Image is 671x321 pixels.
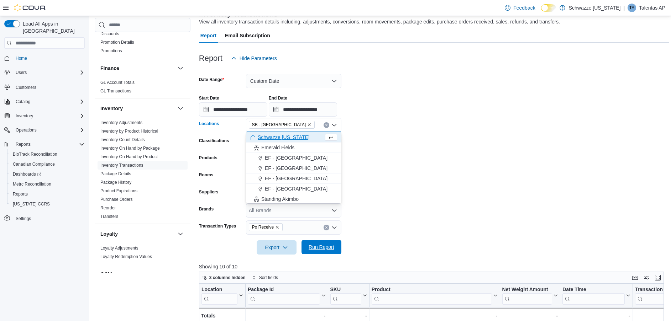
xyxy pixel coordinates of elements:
button: Reports [7,189,88,199]
span: Inventory On Hand by Package [100,145,160,151]
a: Home [13,54,30,63]
button: Remove SB - Brighton from selection in this group [307,123,311,127]
h3: Inventory [100,105,123,112]
button: Clear input [324,122,329,128]
a: Product Expirations [100,188,137,193]
a: Inventory by Product Historical [100,129,158,134]
span: Hide Parameters [240,55,277,62]
div: Location [201,287,237,293]
span: Washington CCRS [10,200,85,208]
input: Dark Mode [541,4,556,12]
label: Brands [199,206,214,212]
button: Inventory [1,111,88,121]
h3: OCM [100,271,112,278]
span: Po Receive [249,223,283,231]
a: Metrc Reconciliation [10,180,54,188]
input: Press the down key to open a popover containing a calendar. [199,102,267,117]
p: Showing 10 of 10 [199,263,669,270]
input: Press the down key to open a popover containing a calendar. [269,102,337,117]
button: Users [1,68,88,77]
span: Reports [10,190,85,198]
span: EF - [GEOGRAPHIC_DATA] [265,165,327,172]
a: Promotions [100,48,122,53]
span: Inventory [13,112,85,120]
button: Remove Po Receive from selection in this group [275,225,279,229]
button: Catalog [1,97,88,107]
a: Reports [10,190,31,198]
span: Canadian Compliance [10,160,85,168]
button: Open list of options [331,208,337,213]
a: GL Transactions [100,89,131,93]
span: SB - [GEOGRAPHIC_DATA] [252,121,306,128]
a: Settings [13,214,34,223]
span: Canadian Compliance [13,161,55,167]
span: Home [13,54,85,63]
span: EF - [GEOGRAPHIC_DATA] [265,154,327,161]
span: Reports [16,141,31,147]
span: Catalog [13,97,85,106]
label: Transaction Types [199,223,236,229]
span: Po Receive [252,224,274,231]
label: Start Date [199,95,219,101]
span: Purchase Orders [100,197,133,202]
button: Operations [13,126,40,134]
button: SKU [330,287,367,305]
div: - [372,311,498,320]
div: Package URL [248,287,320,305]
button: BioTrack Reconciliation [7,149,88,159]
span: Users [13,68,85,77]
span: Schwazze [US_STATE] [258,134,310,141]
div: Location [201,287,237,305]
button: [US_STATE] CCRS [7,199,88,209]
span: Home [16,55,27,61]
span: Reports [13,140,85,149]
div: Date Time [562,287,624,305]
a: Loyalty Adjustments [100,246,138,251]
span: Reorder [100,205,116,211]
div: SKU [330,287,361,293]
span: Feedback [513,4,535,11]
a: GL Account Totals [100,80,135,85]
div: Date Time [562,287,624,293]
span: Run Report [309,244,334,251]
button: Sort fields [249,273,281,282]
a: Customers [13,83,39,92]
button: Finance [100,65,175,72]
span: Inventory Adjustments [100,120,142,125]
span: Inventory [16,113,33,119]
a: Inventory Adjustments [100,120,142,125]
a: Transfers [100,214,118,219]
span: Export [261,240,292,255]
button: Open list of options [331,225,337,230]
a: Inventory Count Details [100,137,145,142]
nav: Complex example [4,50,85,242]
span: Emerald Fields [261,144,294,151]
span: Inventory Transactions [100,162,143,168]
span: Operations [13,126,85,134]
button: Metrc Reconciliation [7,179,88,189]
button: EF - [GEOGRAPHIC_DATA] [246,163,341,173]
span: Standing Akimbo [261,196,299,203]
button: Reports [13,140,33,149]
label: End Date [269,95,287,101]
button: Close list of options [331,122,337,128]
span: Loyalty Redemption Values [100,254,152,260]
button: EF - [GEOGRAPHIC_DATA] [246,184,341,194]
span: Users [16,70,27,75]
div: - [248,311,326,320]
div: Talentas AP [628,4,636,12]
div: Net Weight Amount [502,287,552,293]
span: Metrc Reconciliation [13,181,51,187]
a: Inventory On Hand by Product [100,154,158,159]
span: TA [629,4,634,12]
span: Report [200,28,216,43]
div: Totals [201,311,243,320]
a: Loyalty Redemption Values [100,254,152,259]
button: Net Weight Amount [502,287,558,305]
button: OCM [176,270,185,278]
span: Load All Apps in [GEOGRAPHIC_DATA] [20,20,85,34]
img: Cova [14,4,46,11]
a: Promotion Details [100,40,134,45]
button: Package Id [248,287,326,305]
